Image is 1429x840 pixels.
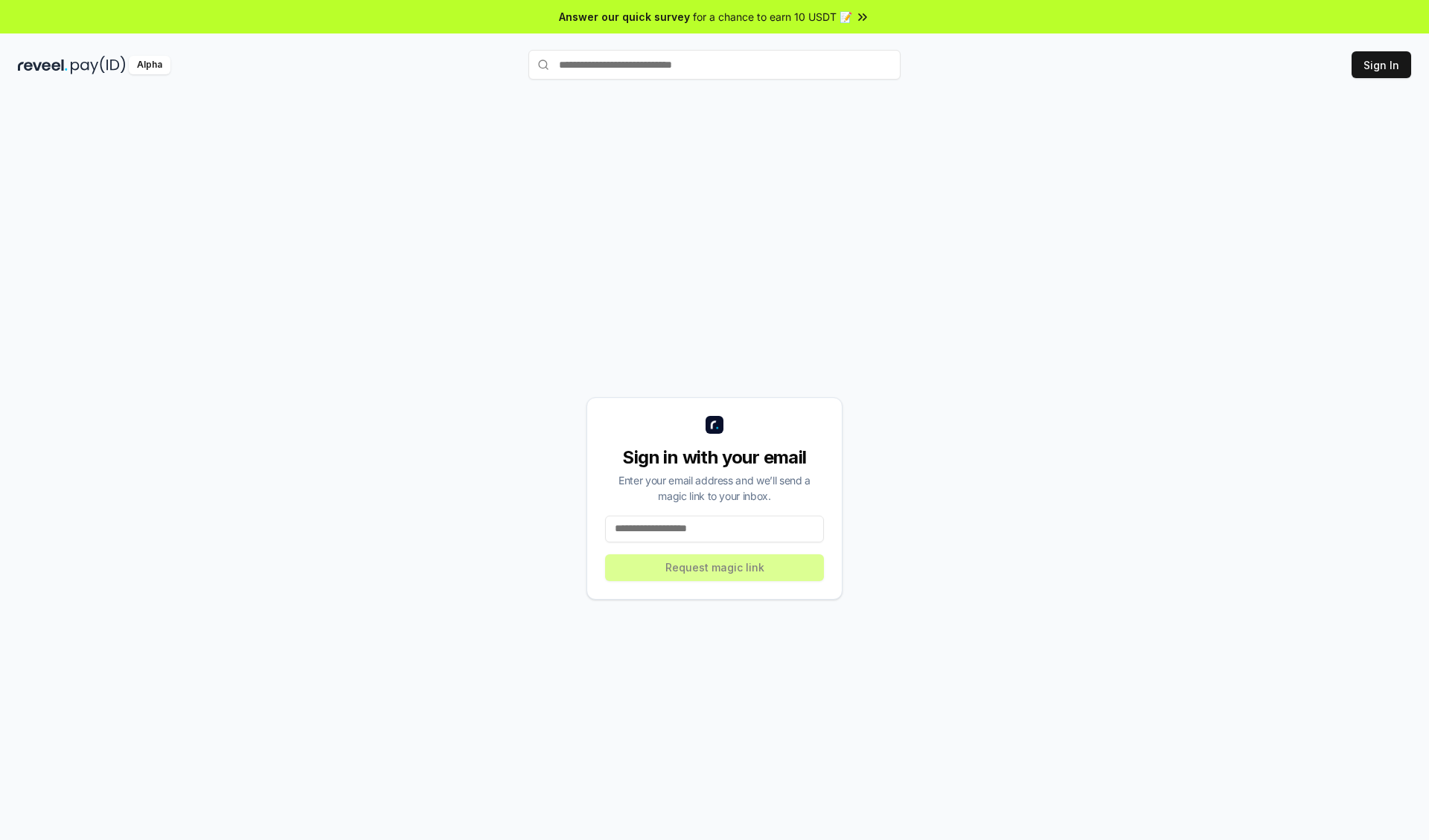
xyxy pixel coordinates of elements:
div: Sign in with your email [605,446,824,469]
span: Answer our quick survey [559,9,690,25]
img: reveel_dark [18,56,68,74]
img: pay_id [71,56,126,74]
span: for a chance to earn 10 USDT 📝 [693,9,852,25]
div: Alpha [129,56,170,74]
img: logo_small [706,416,723,434]
div: Enter your email address and we’ll send a magic link to your inbox. [605,472,824,504]
button: Sign In [1352,51,1411,78]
